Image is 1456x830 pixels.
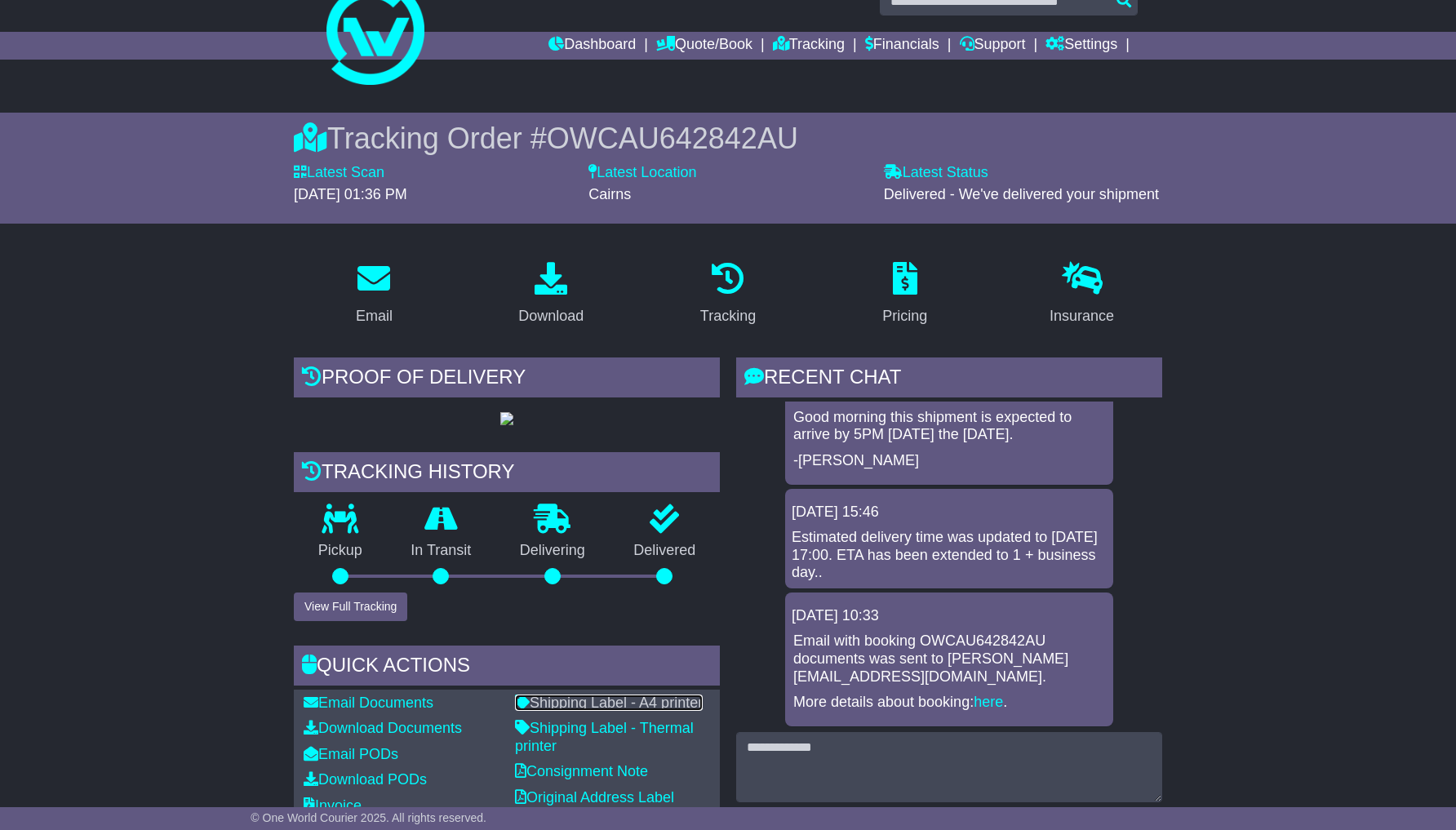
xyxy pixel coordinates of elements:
[304,720,462,736] a: Download Documents
[690,256,766,333] a: Tracking
[356,305,393,327] div: Email
[294,186,407,202] span: [DATE] 01:36 PM
[793,409,1105,444] p: Good morning this shipment is expected to arrive by 5PM [DATE] the [DATE].
[251,811,486,824] span: © One World Courier 2025. All rights reserved.
[518,305,584,327] div: Download
[345,256,403,333] a: Email
[548,32,636,60] a: Dashboard
[304,797,362,814] a: Invoice
[387,542,496,560] p: In Transit
[882,305,927,327] div: Pricing
[700,305,756,327] div: Tracking
[500,412,513,425] img: GetPodImage
[773,32,845,60] a: Tracking
[547,122,798,155] span: OWCAU642842AU
[884,186,1159,202] span: Delivered - We've delivered your shipment
[974,694,1003,710] a: here
[515,789,674,806] a: Original Address Label
[792,529,1107,582] div: Estimated delivery time was updated to [DATE] 17:00. ETA has been extended to 1 + business day..
[884,164,988,182] label: Latest Status
[294,164,384,182] label: Latest Scan
[294,452,720,496] div: Tracking history
[294,593,407,621] button: View Full Tracking
[588,164,696,182] label: Latest Location
[294,357,720,402] div: Proof of Delivery
[508,256,594,333] a: Download
[304,771,427,788] a: Download PODs
[1050,305,1114,327] div: Insurance
[793,694,1105,712] p: More details about booking: .
[1045,32,1117,60] a: Settings
[294,121,1162,156] div: Tracking Order #
[793,452,1105,470] p: -[PERSON_NAME]
[1039,256,1125,333] a: Insurance
[294,542,387,560] p: Pickup
[515,720,694,754] a: Shipping Label - Thermal printer
[515,763,648,779] a: Consignment Note
[588,186,631,202] span: Cairns
[610,542,721,560] p: Delivered
[304,746,398,762] a: Email PODs
[792,504,1107,522] div: [DATE] 15:46
[792,607,1107,625] div: [DATE] 10:33
[736,357,1162,402] div: RECENT CHAT
[495,542,610,560] p: Delivering
[793,632,1105,686] p: Email with booking OWCAU642842AU documents was sent to [PERSON_NAME][EMAIL_ADDRESS][DOMAIN_NAME].
[865,32,939,60] a: Financials
[294,646,720,690] div: Quick Actions
[656,32,752,60] a: Quote/Book
[960,32,1026,60] a: Support
[304,695,433,711] a: Email Documents
[515,695,703,711] a: Shipping Label - A4 printer
[872,256,938,333] a: Pricing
